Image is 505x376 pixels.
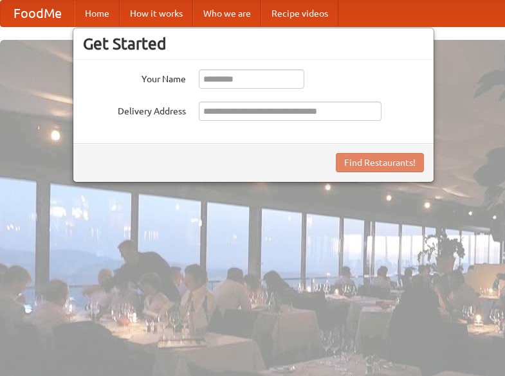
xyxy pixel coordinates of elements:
[83,34,424,53] h3: Get Started
[193,1,261,26] a: Who we are
[120,1,193,26] a: How it works
[336,153,424,172] button: Find Restaurants!
[1,1,75,26] a: FoodMe
[83,102,186,118] label: Delivery Address
[261,1,338,26] a: Recipe videos
[83,69,186,85] label: Your Name
[75,1,120,26] a: Home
